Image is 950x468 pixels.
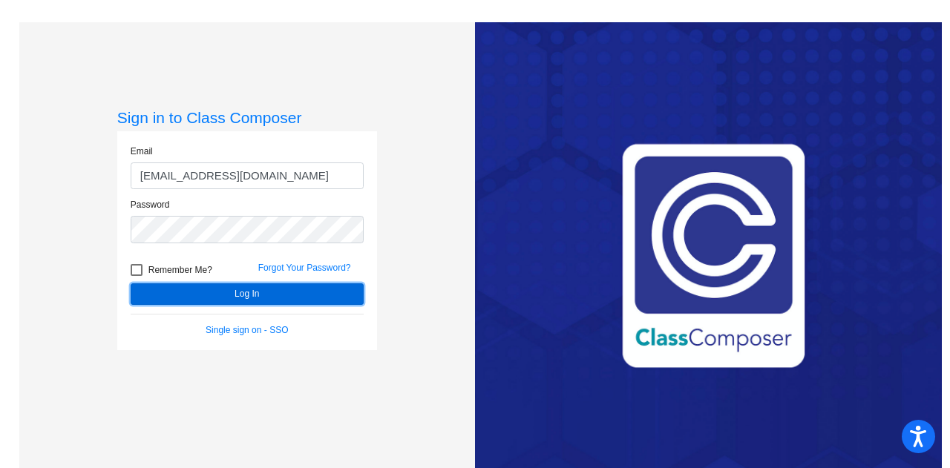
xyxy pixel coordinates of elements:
[131,198,170,211] label: Password
[131,145,153,158] label: Email
[258,263,351,273] a: Forgot Your Password?
[148,261,212,279] span: Remember Me?
[131,283,364,305] button: Log In
[206,325,288,335] a: Single sign on - SSO
[117,108,377,127] h3: Sign in to Class Composer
